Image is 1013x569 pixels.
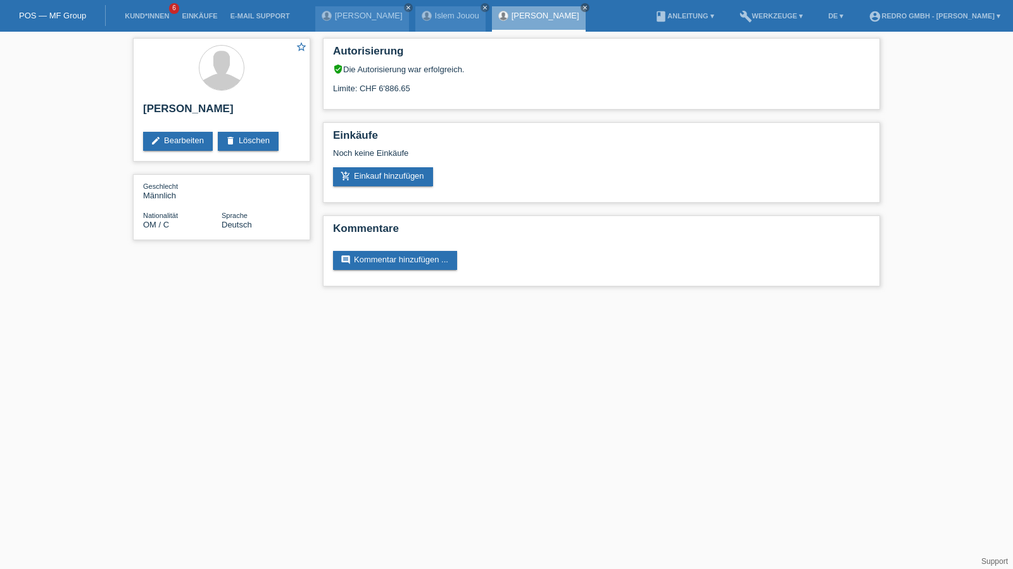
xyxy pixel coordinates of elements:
span: Oman / C / 01.03.2021 [143,220,169,229]
span: Geschlecht [143,182,178,190]
h2: Einkäufe [333,129,870,148]
a: Support [981,557,1008,566]
a: buildWerkzeuge ▾ [733,12,810,20]
i: close [582,4,588,11]
a: account_circleRedro GmbH - [PERSON_NAME] ▾ [862,12,1007,20]
span: Deutsch [222,220,252,229]
i: close [405,4,412,11]
i: verified_user [333,64,343,74]
i: close [482,4,488,11]
a: star_border [296,41,307,54]
a: deleteLöschen [218,132,279,151]
i: build [739,10,752,23]
span: Nationalität [143,212,178,219]
a: close [404,3,413,12]
a: Kund*innen [118,12,175,20]
i: comment [341,255,351,265]
div: Die Autorisierung war erfolgreich. [333,64,870,74]
i: edit [151,136,161,146]
a: DE ▾ [822,12,850,20]
a: commentKommentar hinzufügen ... [333,251,457,270]
a: Einkäufe [175,12,223,20]
a: editBearbeiten [143,132,213,151]
div: Limite: CHF 6'886.65 [333,74,870,93]
i: delete [225,136,236,146]
i: book [655,10,667,23]
a: close [481,3,489,12]
a: bookAnleitung ▾ [648,12,720,20]
div: Männlich [143,181,222,200]
a: Islem Jouou [435,11,479,20]
i: star_border [296,41,307,53]
span: Sprache [222,212,248,219]
a: POS — MF Group [19,11,86,20]
a: [PERSON_NAME] [512,11,579,20]
h2: [PERSON_NAME] [143,103,300,122]
i: add_shopping_cart [341,171,351,181]
h2: Autorisierung [333,45,870,64]
i: account_circle [869,10,881,23]
a: [PERSON_NAME] [335,11,403,20]
h2: Kommentare [333,222,870,241]
div: Noch keine Einkäufe [333,148,870,167]
a: E-Mail Support [224,12,296,20]
span: 6 [169,3,179,14]
a: close [581,3,589,12]
a: add_shopping_cartEinkauf hinzufügen [333,167,433,186]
